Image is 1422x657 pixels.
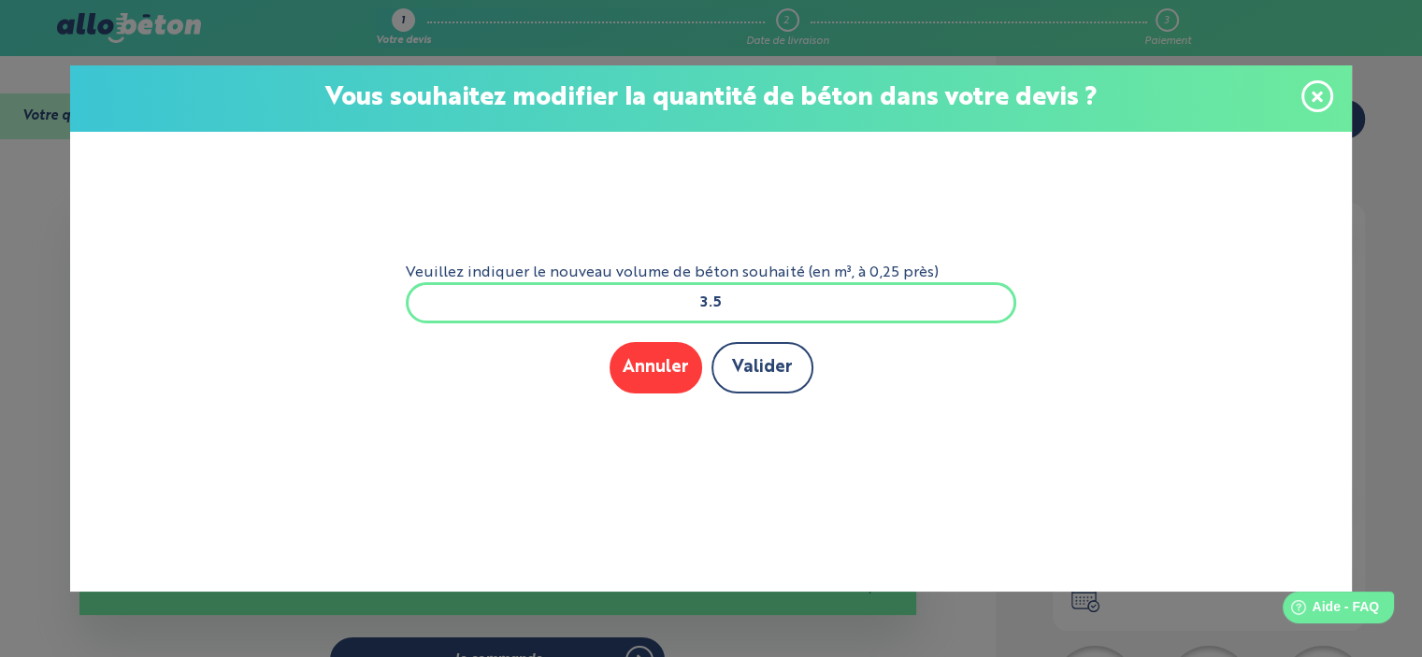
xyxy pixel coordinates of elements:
iframe: Help widget launcher [1256,584,1401,636]
button: Valider [711,342,813,393]
button: Annuler [610,342,702,393]
label: Veuillez indiquer le nouveau volume de béton souhaité (en m³, à 0,25 près) [406,264,1017,281]
p: Vous souhaitez modifier la quantité de béton dans votre devis ? [89,84,1333,113]
input: xxx [406,282,1017,323]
